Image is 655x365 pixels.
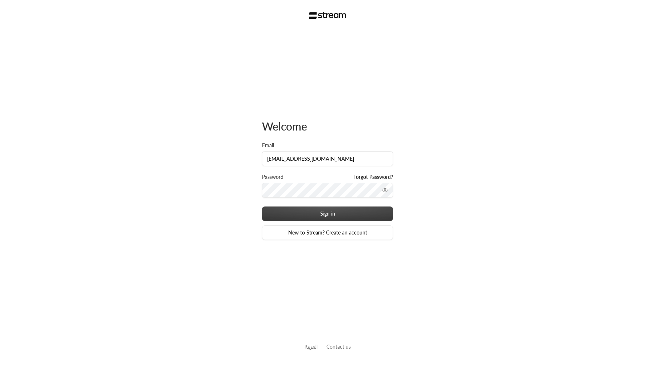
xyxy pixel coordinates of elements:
[379,184,391,196] button: toggle password visibility
[262,173,283,181] label: Password
[262,225,393,240] a: New to Stream? Create an account
[353,173,393,181] a: Forgot Password?
[262,120,307,133] span: Welcome
[309,12,346,19] img: Stream Logo
[305,340,318,353] a: العربية
[262,206,393,221] button: Sign in
[326,344,351,350] a: Contact us
[262,142,274,149] label: Email
[326,343,351,350] button: Contact us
